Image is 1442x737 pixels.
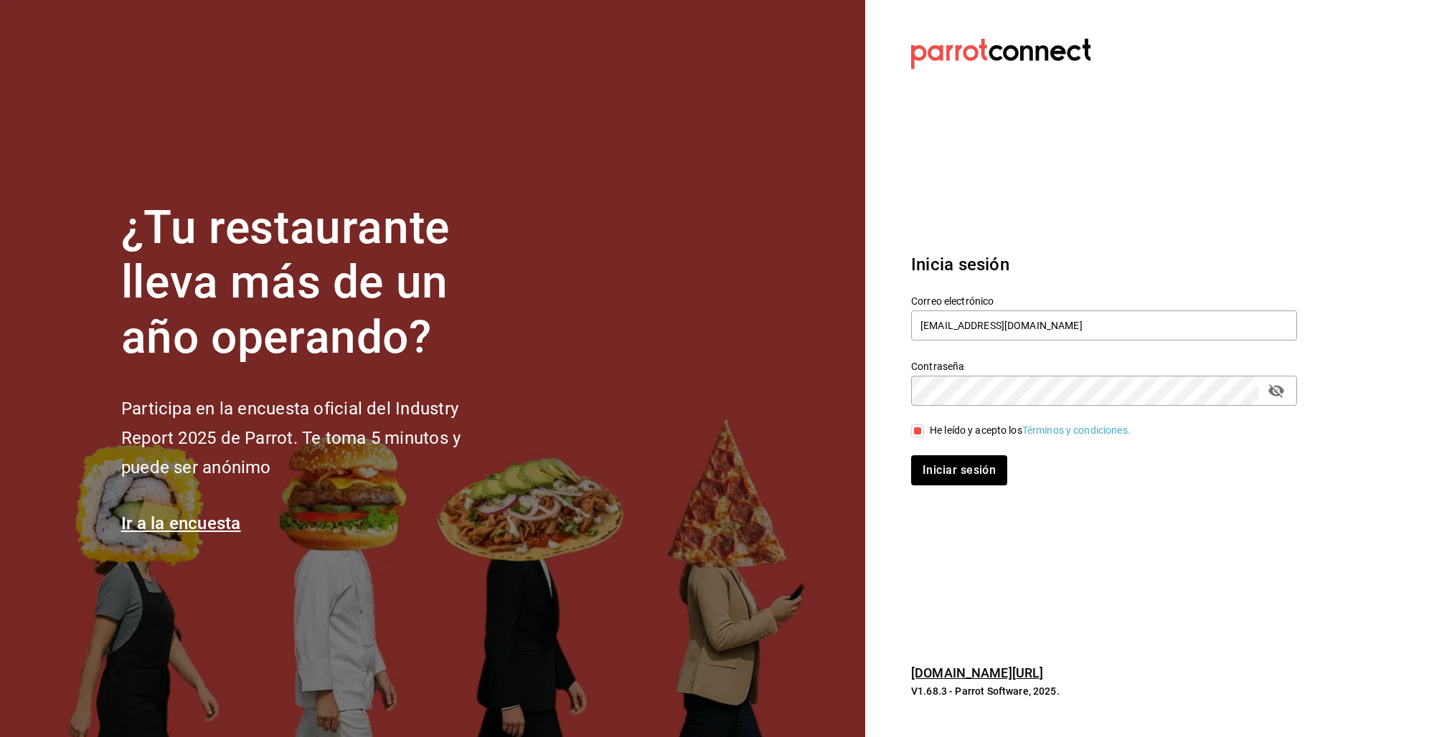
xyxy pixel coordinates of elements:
h3: Inicia sesión [911,252,1297,277]
h2: Participa en la encuesta oficial del Industry Report 2025 de Parrot. Te toma 5 minutos y puede se... [121,394,509,482]
label: Correo electrónico [911,295,1297,305]
label: Contraseña [911,361,1297,371]
h1: ¿Tu restaurante lleva más de un año operando? [121,201,509,366]
div: He leído y acepto los [930,423,1131,438]
a: [DOMAIN_NAME][URL] [911,665,1043,680]
button: Iniciar sesión [911,455,1007,485]
a: Ir a la encuesta [121,513,241,533]
a: Términos y condiciones. [1022,424,1131,436]
p: V1.68.3 - Parrot Software, 2025. [911,684,1297,698]
button: passwordField [1264,379,1288,403]
input: Ingresa tu correo electrónico [911,310,1297,341]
